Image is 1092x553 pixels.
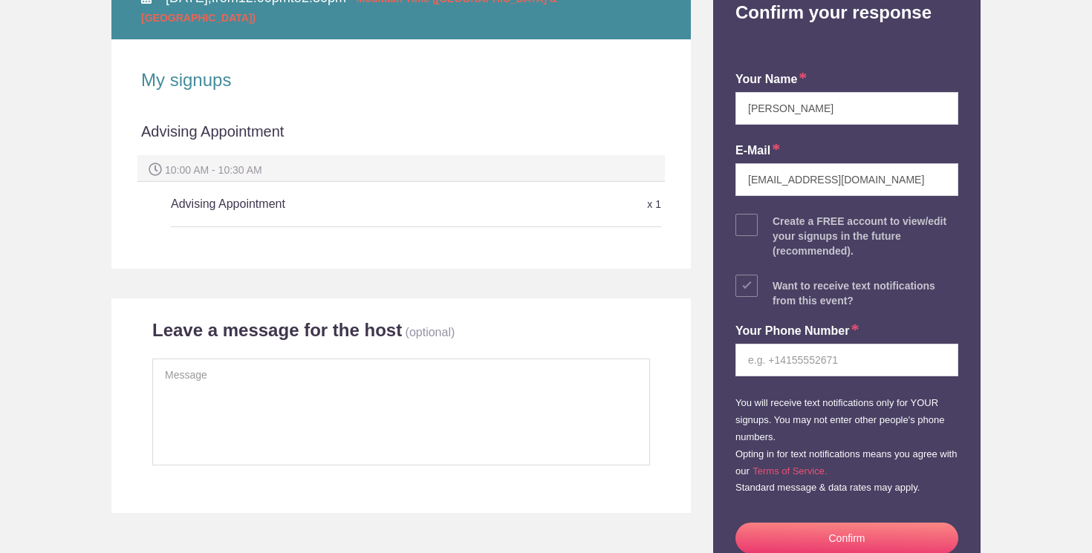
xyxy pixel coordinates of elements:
h5: Advising Appointment [171,189,498,219]
input: e.g. +14155552671 [735,344,958,376]
div: 10:00 AM - 10:30 AM [137,155,665,182]
a: Terms of Service. [753,465,827,477]
label: your name [735,71,807,88]
small: Standard message & data rates may apply. [735,482,920,493]
p: (optional) [406,326,455,338]
div: Create a FREE account to view/edit your signups in the future (recommended). [773,214,958,258]
img: Spot time [149,163,162,176]
input: e.g. julie@gmail.com [735,163,958,196]
label: E-mail [735,143,780,160]
input: e.g. Julie Farrell [735,92,958,125]
div: x 1 [498,192,661,217]
div: Want to receive text notifications from this event? [773,278,958,308]
h2: My signups [141,69,661,91]
small: You will receive text notifications only for YOUR signups. You may not enter other people's phone... [735,397,944,442]
div: Advising Appointment [141,121,661,155]
label: Your Phone Number [735,323,859,340]
small: Opting in for text notifications means you agree with our [735,448,957,477]
h2: Leave a message for the host [152,319,402,341]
